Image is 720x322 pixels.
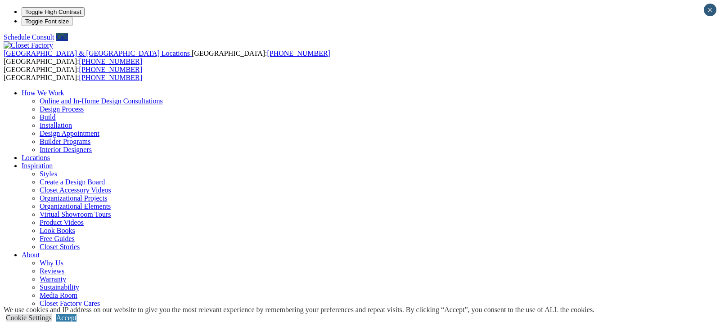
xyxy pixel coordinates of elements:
a: Builder Programs [40,138,90,145]
a: About [22,251,40,259]
a: Closet Accessory Videos [40,186,111,194]
a: Warranty [40,275,66,283]
a: Closet Stories [40,243,80,250]
button: Toggle Font size [22,17,72,26]
a: Design Appointment [40,130,99,137]
a: Look Books [40,227,75,234]
a: Inspiration [22,162,53,170]
a: Cookie Settings [6,314,52,322]
a: Media Room [40,291,77,299]
a: Free Guides [40,235,75,242]
a: Schedule Consult [4,33,54,41]
a: Reviews [40,267,64,275]
a: Interior Designers [40,146,92,153]
a: Organizational Elements [40,202,111,210]
a: [PHONE_NUMBER] [79,74,142,81]
a: Locations [22,154,50,161]
a: Create a Design Board [40,178,105,186]
span: Toggle High Contrast [25,9,81,15]
span: [GEOGRAPHIC_DATA] & [GEOGRAPHIC_DATA] Locations [4,49,190,57]
a: Design Process [40,105,84,113]
a: Closet Factory Cares [40,300,100,307]
span: [GEOGRAPHIC_DATA]: [GEOGRAPHIC_DATA]: [4,49,330,65]
a: Product Videos [40,219,84,226]
a: Organizational Projects [40,194,107,202]
div: We use cookies and IP address on our website to give you the most relevant experience by remember... [4,306,594,314]
a: [PHONE_NUMBER] [267,49,330,57]
button: Close [704,4,716,16]
a: [GEOGRAPHIC_DATA] & [GEOGRAPHIC_DATA] Locations [4,49,192,57]
a: Installation [40,121,72,129]
button: Toggle High Contrast [22,7,85,17]
a: Online and In-Home Design Consultations [40,97,163,105]
a: [PHONE_NUMBER] [79,66,142,73]
a: Virtual Showroom Tours [40,210,111,218]
a: [PHONE_NUMBER] [79,58,142,65]
a: Sustainability [40,283,79,291]
a: How We Work [22,89,64,97]
a: Accept [56,314,76,322]
a: Build [40,113,56,121]
img: Closet Factory [4,41,53,49]
a: Call [56,33,68,41]
span: Toggle Font size [25,18,69,25]
span: [GEOGRAPHIC_DATA]: [GEOGRAPHIC_DATA]: [4,66,142,81]
a: Styles [40,170,57,178]
a: Why Us [40,259,63,267]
